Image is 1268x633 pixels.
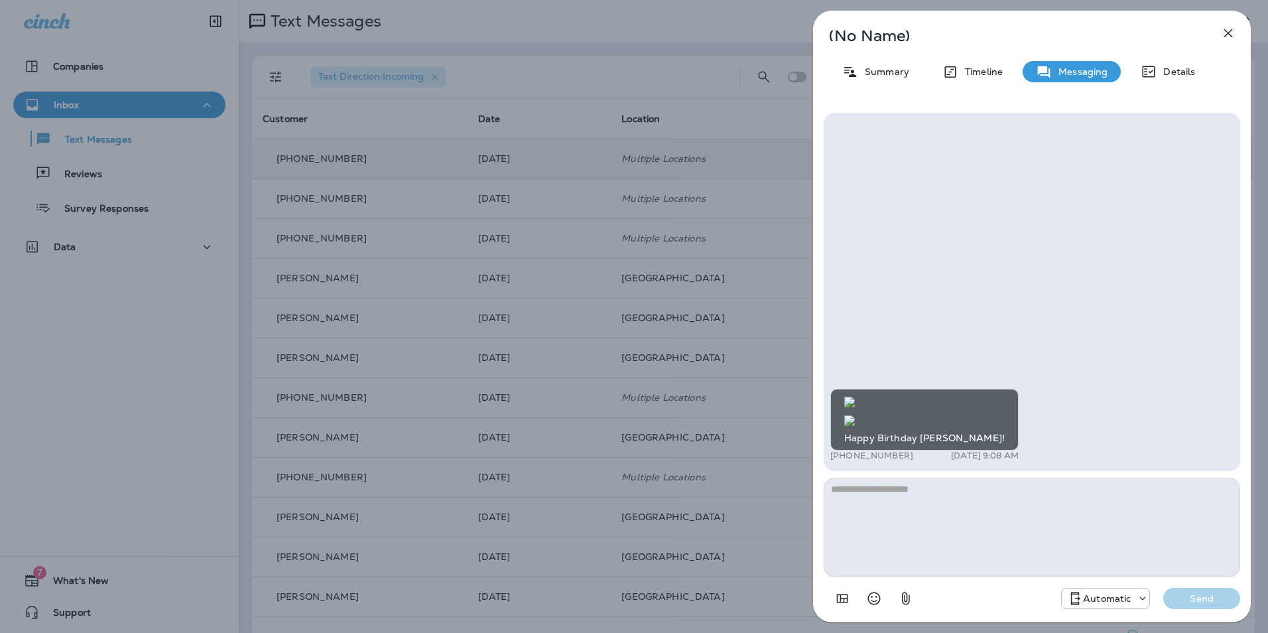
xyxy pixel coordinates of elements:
img: twilio-download [844,397,855,407]
img: twilio-download [844,415,855,426]
button: Add in a premade template [829,585,856,612]
button: Select an emoji [861,585,887,612]
p: Automatic [1083,593,1131,604]
p: (No Name) [829,31,1191,41]
p: Summary [858,66,909,77]
div: Happy Birthday [PERSON_NAME]! [830,389,1019,451]
p: [PHONE_NUMBER] [830,451,913,461]
p: Details [1157,66,1195,77]
p: Messaging [1052,66,1108,77]
p: [DATE] 9:08 AM [951,451,1019,461]
p: Timeline [958,66,1003,77]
